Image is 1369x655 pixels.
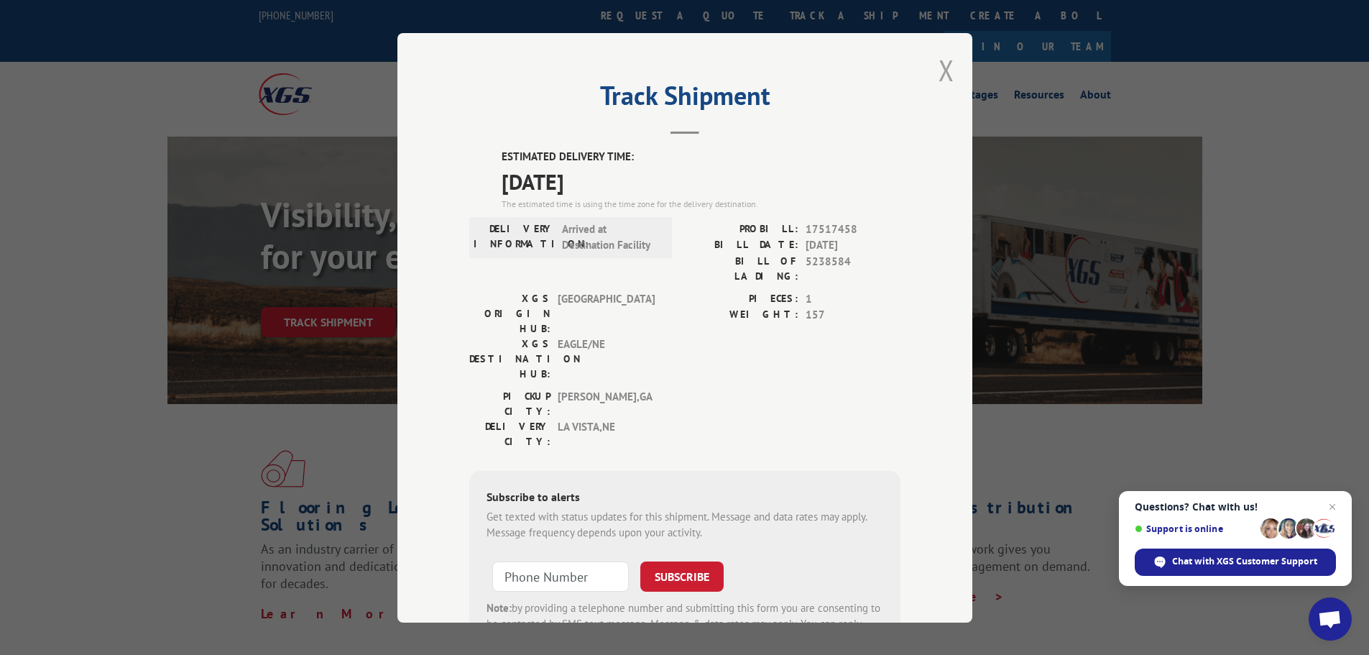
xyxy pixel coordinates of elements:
label: BILL OF LADING: [685,253,798,283]
span: Chat with XGS Customer Support [1172,555,1317,568]
strong: Note: [487,600,512,614]
div: Get texted with status updates for this shipment. Message and data rates may apply. Message frequ... [487,508,883,541]
span: [GEOGRAPHIC_DATA] [558,290,655,336]
input: Phone Number [492,561,629,591]
span: [DATE] [502,165,900,197]
div: Subscribe to alerts [487,487,883,508]
label: ESTIMATED DELIVERY TIME: [502,149,900,165]
div: Chat with XGS Customer Support [1135,549,1336,576]
span: Arrived at Destination Facility [562,221,659,253]
span: 5238584 [806,253,900,283]
span: EAGLE/NE [558,336,655,381]
span: Questions? Chat with us! [1135,501,1336,513]
span: LA VISTA , NE [558,418,655,449]
span: Close chat [1324,498,1341,516]
div: Open chat [1309,597,1352,641]
label: XGS DESTINATION HUB: [469,336,550,381]
div: by providing a telephone number and submitting this form you are consenting to be contacted by SM... [487,600,883,649]
label: PIECES: [685,290,798,307]
label: DELIVERY INFORMATION: [474,221,555,253]
label: BILL DATE: [685,237,798,254]
span: 157 [806,307,900,324]
label: XGS ORIGIN HUB: [469,290,550,336]
button: SUBSCRIBE [640,561,724,591]
label: WEIGHT: [685,307,798,324]
span: [DATE] [806,237,900,254]
span: [PERSON_NAME] , GA [558,388,655,418]
label: PROBILL: [685,221,798,237]
label: PICKUP CITY: [469,388,550,418]
label: DELIVERY CITY: [469,418,550,449]
span: Support is online [1135,523,1255,534]
div: The estimated time is using the time zone for the delivery destination. [502,197,900,210]
span: 17517458 [806,221,900,237]
h2: Track Shipment [469,86,900,113]
button: Close modal [939,51,954,89]
span: 1 [806,290,900,307]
